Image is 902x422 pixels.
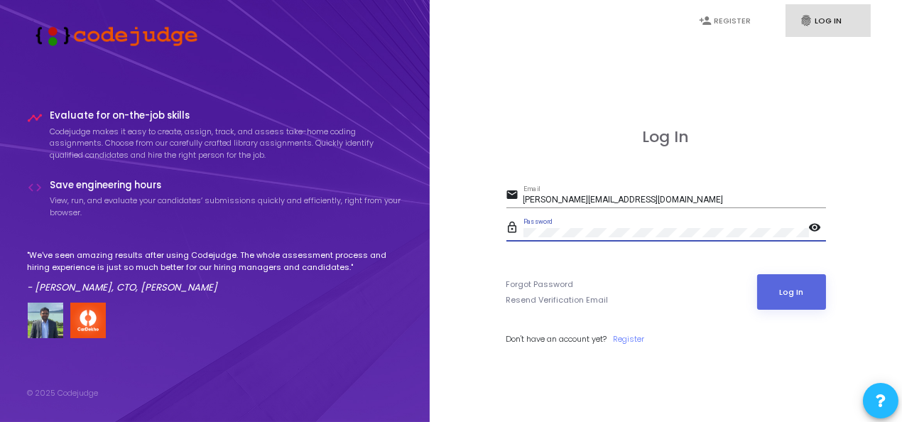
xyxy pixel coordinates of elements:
[614,333,645,345] a: Register
[28,303,63,338] img: user image
[506,333,607,345] span: Don't have an account yet?
[50,195,403,218] p: View, run, and evaluate your candidates’ submissions quickly and efficiently, right from your bro...
[786,4,871,38] a: fingerprintLog In
[506,128,826,146] h3: Log In
[506,188,523,205] mat-icon: email
[506,220,523,237] mat-icon: lock_outline
[800,14,813,27] i: fingerprint
[506,278,574,291] a: Forgot Password
[50,110,403,121] h4: Evaluate for on-the-job skills
[28,180,43,195] i: code
[28,281,218,294] em: - [PERSON_NAME], CTO, [PERSON_NAME]
[50,180,403,191] h4: Save engineering hours
[685,4,770,38] a: person_addRegister
[50,126,403,161] p: Codejudge makes it easy to create, assign, track, and assess take-home coding assignments. Choose...
[70,303,106,338] img: company-logo
[809,220,826,237] mat-icon: visibility
[28,249,403,273] p: "We've seen amazing results after using Codejudge. The whole assessment process and hiring experi...
[506,294,609,306] a: Resend Verification Email
[28,387,99,399] div: © 2025 Codejudge
[28,110,43,126] i: timeline
[757,274,826,310] button: Log In
[699,14,712,27] i: person_add
[523,195,826,205] input: Email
